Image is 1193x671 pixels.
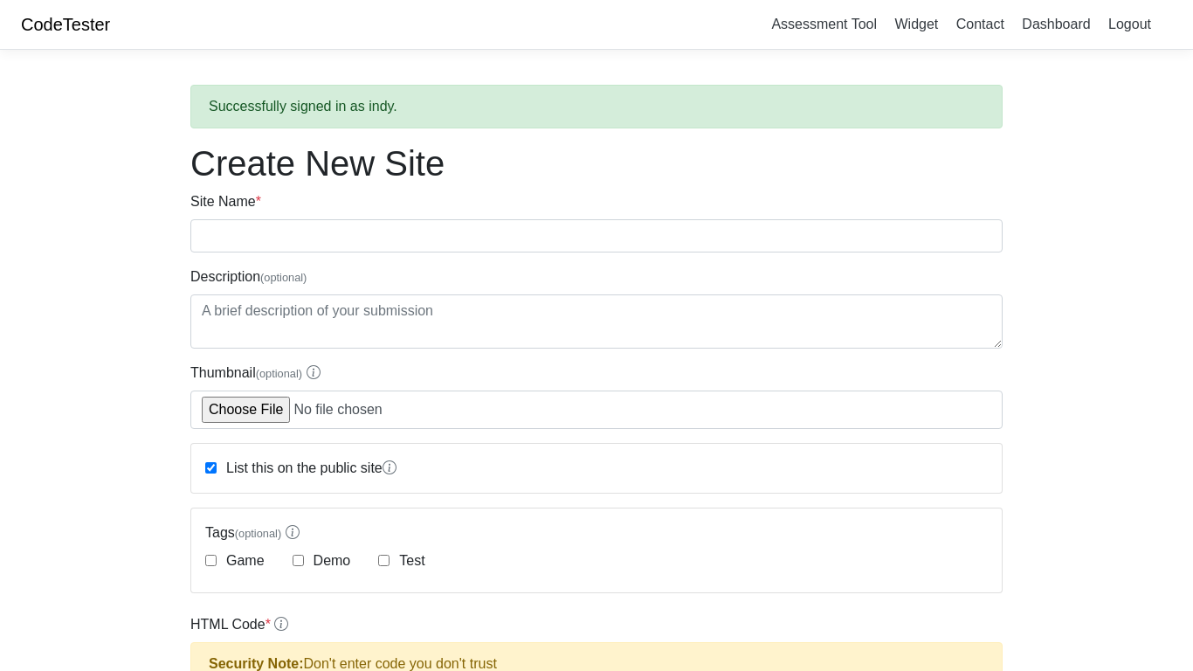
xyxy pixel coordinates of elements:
[256,367,302,380] span: (optional)
[223,550,265,571] label: Game
[21,15,110,34] a: CodeTester
[190,266,307,287] label: Description
[260,271,307,284] span: (optional)
[190,614,288,635] label: HTML Code
[949,10,1011,38] a: Contact
[310,550,351,571] label: Demo
[1015,10,1097,38] a: Dashboard
[396,550,424,571] label: Test
[764,10,884,38] a: Assessment Tool
[1101,10,1158,38] a: Logout
[205,522,988,543] label: Tags
[887,10,945,38] a: Widget
[190,191,261,212] label: Site Name
[223,458,397,479] label: List this on the public site
[190,85,1003,128] div: Successfully signed in as indy.
[209,656,303,671] strong: Security Note:
[190,363,321,384] label: Thumbnail
[235,527,281,540] span: (optional)
[190,142,1003,184] h1: Create New Site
